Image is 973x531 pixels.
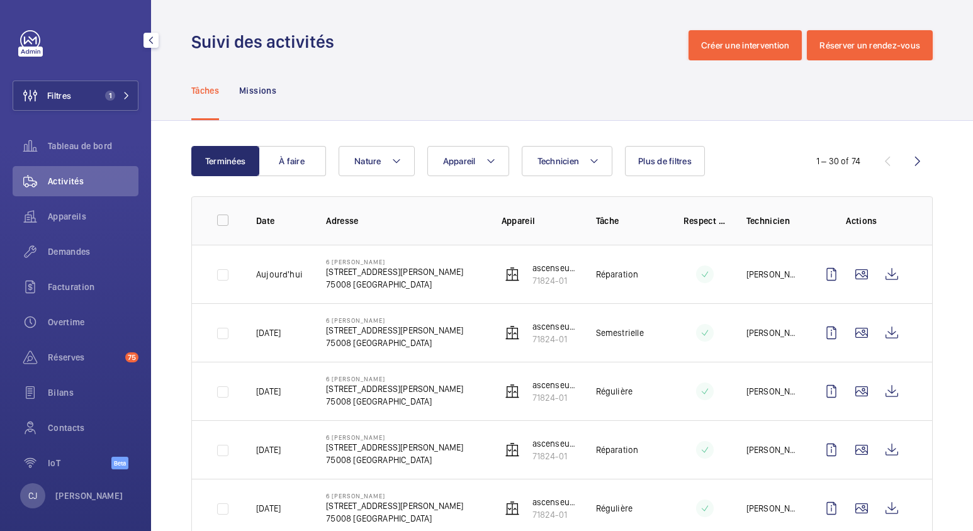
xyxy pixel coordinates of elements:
p: [DATE] [256,327,281,339]
p: [DATE] [256,385,281,398]
p: Date [256,215,306,227]
p: ascenseur principal [532,262,576,274]
span: Filtres [47,89,71,102]
p: 6 [PERSON_NAME] [326,433,463,441]
p: Réparation [596,268,639,281]
p: Régulière [596,502,633,515]
p: 71824-01 [532,450,576,462]
span: Technicien [537,156,580,166]
p: [DATE] [256,444,281,456]
span: Appareil [443,156,476,166]
p: Missions [239,84,276,97]
p: Réparation [596,444,639,456]
p: [STREET_ADDRESS][PERSON_NAME] [326,265,463,278]
img: elevator.svg [505,267,520,282]
p: [DATE] [256,502,281,515]
p: ascenseur principal [532,379,576,391]
p: [PERSON_NAME] [746,385,796,398]
span: Contacts [48,422,138,434]
span: Tableau de bord [48,140,138,152]
span: Activités [48,175,138,187]
button: Nature [339,146,415,176]
p: Aujourd'hui [256,268,303,281]
p: 6 [PERSON_NAME] [326,316,463,324]
p: 6 [PERSON_NAME] [326,375,463,383]
div: 1 – 30 of 74 [816,155,860,167]
p: Appareil [502,215,576,227]
span: Nature [354,156,381,166]
p: CJ [28,489,37,502]
span: Demandes [48,245,138,258]
button: Technicien [522,146,613,176]
span: 75 [125,352,138,362]
p: Adresse [326,215,481,227]
p: Technicien [746,215,796,227]
p: 75008 [GEOGRAPHIC_DATA] [326,278,463,291]
p: 71824-01 [532,333,576,345]
p: [STREET_ADDRESS][PERSON_NAME] [326,324,463,337]
span: Overtime [48,316,138,328]
span: IoT [48,457,111,469]
span: Beta [111,457,128,469]
p: 75008 [GEOGRAPHIC_DATA] [326,454,463,466]
span: Facturation [48,281,138,293]
p: [STREET_ADDRESS][PERSON_NAME] [326,500,463,512]
p: 71824-01 [532,274,576,287]
p: Semestrielle [596,327,644,339]
button: Créer une intervention [689,30,802,60]
button: Filtres1 [13,81,138,111]
p: Respect délai [683,215,726,227]
button: Plus de filtres [625,146,705,176]
h1: Suivi des activités [191,30,342,53]
span: Appareils [48,210,138,223]
p: [STREET_ADDRESS][PERSON_NAME] [326,441,463,454]
p: 6 [PERSON_NAME] [326,258,463,265]
span: Réserves [48,351,120,364]
button: Réserver un rendez-vous [807,30,933,60]
p: 71824-01 [532,391,576,404]
p: [PERSON_NAME] [55,489,123,502]
p: ascenseur principal [532,320,576,333]
p: 75008 [GEOGRAPHIC_DATA] [326,337,463,349]
p: 71824-01 [532,508,576,521]
button: Terminées [191,146,259,176]
p: [PERSON_NAME] [746,268,796,281]
img: elevator.svg [505,325,520,340]
p: [PERSON_NAME] [746,327,796,339]
img: elevator.svg [505,442,520,457]
span: 1 [105,91,115,101]
button: Appareil [427,146,509,176]
img: elevator.svg [505,501,520,516]
p: [PERSON_NAME] [746,444,796,456]
p: ascenseur principal [532,437,576,450]
p: 6 [PERSON_NAME] [326,492,463,500]
p: 75008 [GEOGRAPHIC_DATA] [326,395,463,408]
p: Tâches [191,84,219,97]
p: Régulière [596,385,633,398]
p: Tâche [596,215,663,227]
p: 75008 [GEOGRAPHIC_DATA] [326,512,463,525]
p: Actions [816,215,907,227]
p: [PERSON_NAME] [746,502,796,515]
span: Plus de filtres [638,156,692,166]
span: Bilans [48,386,138,399]
img: elevator.svg [505,384,520,399]
button: À faire [258,146,326,176]
p: [STREET_ADDRESS][PERSON_NAME] [326,383,463,395]
p: ascenseur principal [532,496,576,508]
